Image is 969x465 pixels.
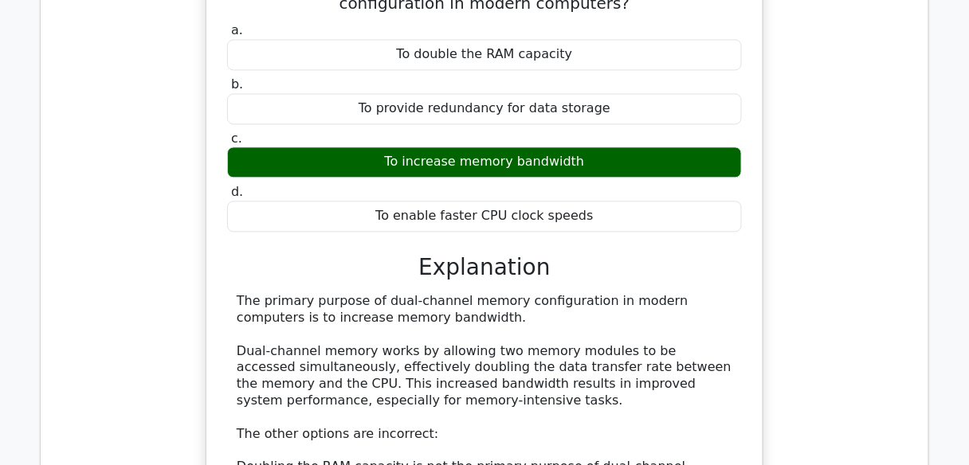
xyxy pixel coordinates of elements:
[237,254,732,281] h3: Explanation
[227,93,742,124] div: To provide redundancy for data storage
[227,201,742,232] div: To enable faster CPU clock speeds
[231,76,243,92] span: b.
[231,131,242,146] span: c.
[231,184,243,199] span: d.
[231,22,243,37] span: a.
[227,39,742,70] div: To double the RAM capacity
[227,147,742,178] div: To increase memory bandwidth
